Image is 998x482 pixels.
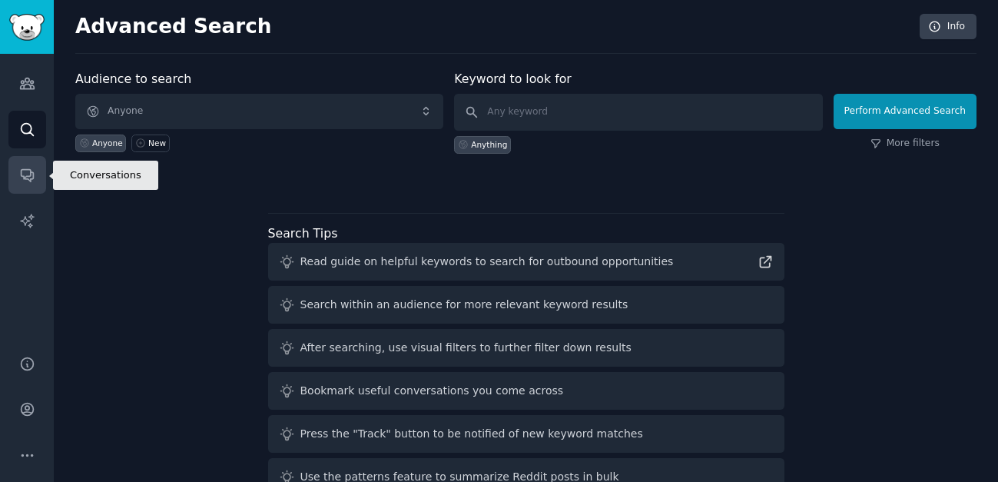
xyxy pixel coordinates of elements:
[9,14,45,41] img: GummySearch logo
[300,426,643,442] div: Press the "Track" button to be notified of new keyword matches
[454,71,572,86] label: Keyword to look for
[75,71,191,86] label: Audience to search
[148,138,166,148] div: New
[454,94,822,131] input: Any keyword
[834,94,976,129] button: Perform Advanced Search
[75,15,911,39] h2: Advanced Search
[300,297,628,313] div: Search within an audience for more relevant keyword results
[870,137,940,151] a: More filters
[75,94,443,129] button: Anyone
[300,340,632,356] div: After searching, use visual filters to further filter down results
[471,139,507,150] div: Anything
[920,14,976,40] a: Info
[131,135,169,152] a: New
[300,254,674,270] div: Read guide on helpful keywords to search for outbound opportunities
[300,383,564,399] div: Bookmark useful conversations you come across
[92,138,123,148] div: Anyone
[268,226,338,241] label: Search Tips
